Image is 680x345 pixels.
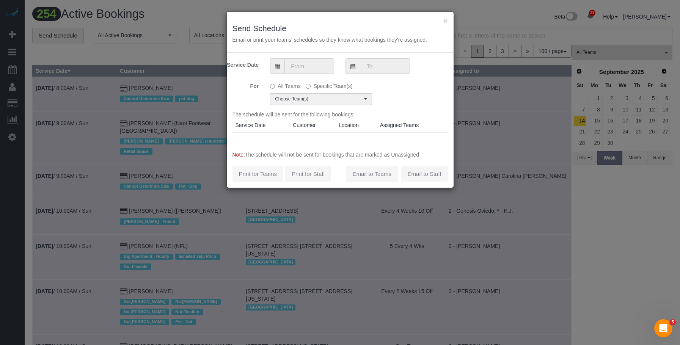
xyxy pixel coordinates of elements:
th: Service Date [232,118,290,132]
div: The schedule will be sent for the following bookings: [232,111,448,139]
label: Service Date [227,58,265,69]
th: Location [336,118,377,132]
span: Note: [232,152,245,158]
input: From [284,58,334,74]
span: 5 [670,319,676,325]
iframe: Intercom live chat [654,319,672,337]
label: All Teams [270,80,300,90]
input: Specific Team(s) [306,84,311,89]
span: Choose Team(s) [275,96,362,102]
p: The schedule will not be sent for bookings that are marked as Unassigned [232,151,448,158]
label: Specific Team(s) [306,80,352,90]
input: All Teams [270,84,275,89]
th: Assigned Teams [377,118,448,132]
h3: Send Schedule [232,24,448,33]
button: × [443,17,448,25]
input: To [360,58,410,74]
p: Email or print your teams' schedules so they know what bookings they're assigned. [232,36,448,44]
th: Customer [290,118,336,132]
button: Choose Team(s) [270,93,372,105]
label: For [227,80,265,90]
